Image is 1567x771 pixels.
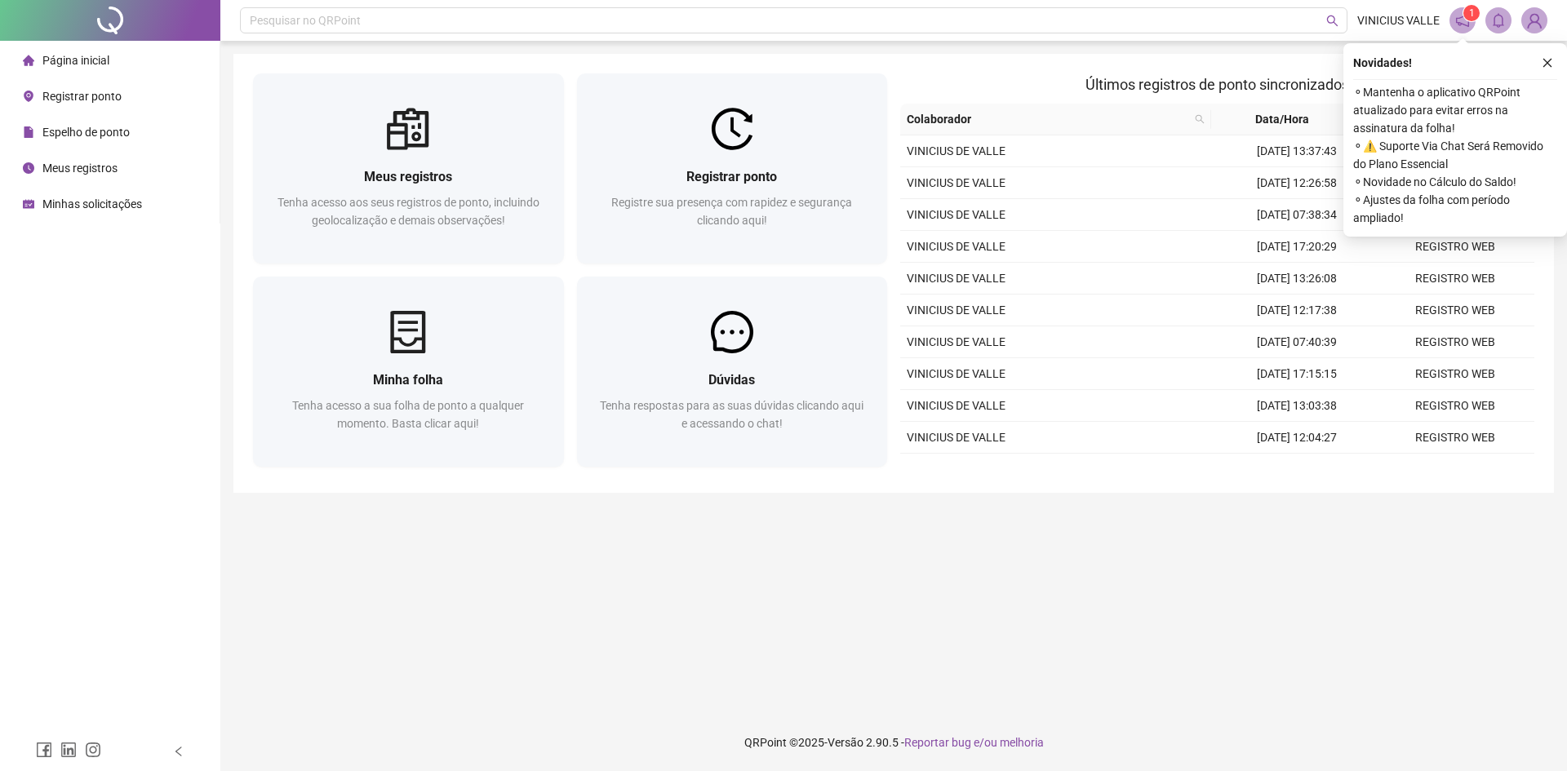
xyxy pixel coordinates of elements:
[220,714,1567,771] footer: QRPoint © 2025 - 2.90.5 -
[1218,231,1376,263] td: [DATE] 17:20:29
[1085,76,1349,93] span: Últimos registros de ponto sincronizados
[907,399,1005,412] span: VINICIUS DE VALLE
[42,90,122,103] span: Registrar ponto
[23,198,34,210] span: schedule
[1326,15,1338,27] span: search
[42,54,109,67] span: Página inicial
[907,431,1005,444] span: VINICIUS DE VALLE
[1376,358,1534,390] td: REGISTRO WEB
[364,169,452,184] span: Meus registros
[1218,358,1376,390] td: [DATE] 17:15:15
[1218,199,1376,231] td: [DATE] 07:38:34
[1353,137,1557,173] span: ⚬ ⚠️ Suporte Via Chat Será Removido do Plano Essencial
[1218,390,1376,422] td: [DATE] 13:03:38
[686,169,777,184] span: Registrar ponto
[907,144,1005,157] span: VINICIUS DE VALLE
[23,55,34,66] span: home
[1353,83,1557,137] span: ⚬ Mantenha o aplicativo QRPoint atualizado para evitar erros na assinatura da folha!
[253,277,564,467] a: Minha folhaTenha acesso a sua folha de ponto a qualquer momento. Basta clicar aqui!
[42,126,130,139] span: Espelho de ponto
[904,736,1044,749] span: Reportar bug e/ou melhoria
[1218,167,1376,199] td: [DATE] 12:26:58
[577,73,888,264] a: Registrar pontoRegistre sua presença com rapidez e segurança clicando aqui!
[1218,263,1376,295] td: [DATE] 13:26:08
[907,208,1005,221] span: VINICIUS DE VALLE
[292,399,524,430] span: Tenha acesso a sua folha de ponto a qualquer momento. Basta clicar aqui!
[85,742,101,758] span: instagram
[1357,11,1440,29] span: VINICIUS VALLE
[277,196,539,227] span: Tenha acesso aos seus registros de ponto, incluindo geolocalização e demais observações!
[611,196,852,227] span: Registre sua presença com rapidez e segurança clicando aqui!
[907,272,1005,285] span: VINICIUS DE VALLE
[1491,13,1506,28] span: bell
[1353,54,1412,72] span: Novidades !
[1195,114,1205,124] span: search
[42,197,142,210] span: Minhas solicitações
[1376,231,1534,263] td: REGISTRO WEB
[1218,110,1347,128] span: Data/Hora
[1376,295,1534,326] td: REGISTRO WEB
[907,304,1005,317] span: VINICIUS DE VALLE
[1376,326,1534,358] td: REGISTRO WEB
[1353,173,1557,191] span: ⚬ Novidade no Cálculo do Saldo!
[907,176,1005,189] span: VINICIUS DE VALLE
[23,91,34,102] span: environment
[907,367,1005,380] span: VINICIUS DE VALLE
[253,73,564,264] a: Meus registrosTenha acesso aos seus registros de ponto, incluindo geolocalização e demais observa...
[828,736,863,749] span: Versão
[600,399,863,430] span: Tenha respostas para as suas dúvidas clicando aqui e acessando o chat!
[708,372,755,388] span: Dúvidas
[1376,422,1534,454] td: REGISTRO WEB
[1218,326,1376,358] td: [DATE] 07:40:39
[907,335,1005,348] span: VINICIUS DE VALLE
[42,162,118,175] span: Meus registros
[1469,7,1475,19] span: 1
[1353,191,1557,227] span: ⚬ Ajustes da folha com período ampliado!
[36,742,52,758] span: facebook
[60,742,77,758] span: linkedin
[1455,13,1470,28] span: notification
[1211,104,1367,135] th: Data/Hora
[23,162,34,174] span: clock-circle
[1376,263,1534,295] td: REGISTRO WEB
[1218,295,1376,326] td: [DATE] 12:17:38
[907,240,1005,253] span: VINICIUS DE VALLE
[1522,8,1547,33] img: 87292
[1192,107,1208,131] span: search
[173,746,184,757] span: left
[907,110,1188,128] span: Colaborador
[1542,57,1553,69] span: close
[23,126,34,138] span: file
[1218,422,1376,454] td: [DATE] 12:04:27
[373,372,443,388] span: Minha folha
[1218,454,1376,485] td: [DATE] 07:37:43
[1463,5,1480,21] sup: 1
[1218,135,1376,167] td: [DATE] 13:37:43
[577,277,888,467] a: DúvidasTenha respostas para as suas dúvidas clicando aqui e acessando o chat!
[1376,454,1534,485] td: REGISTRO WEB
[1376,390,1534,422] td: REGISTRO WEB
